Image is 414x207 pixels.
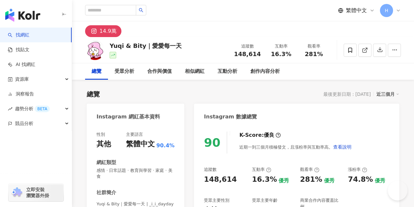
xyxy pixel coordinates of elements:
span: 繁體中文 [346,7,367,14]
span: 16.3% [271,51,291,57]
div: 281% [300,175,322,185]
div: 16.3% [252,175,277,185]
span: 查看說明 [333,144,351,150]
button: 14.9萬 [85,25,121,37]
span: rise [8,107,12,111]
div: 追蹤數 [204,167,217,173]
div: 優秀 [279,177,289,184]
div: 總覽 [92,68,101,75]
div: 受眾主要年齡 [252,197,278,203]
span: 立即安裝 瀏覽器外掛 [26,187,49,198]
span: 資源庫 [15,72,29,87]
div: 近三個月 [376,90,399,98]
div: 觀看率 [300,167,319,173]
div: Instagram 網紅基本資料 [97,113,160,120]
div: BETA [35,106,50,112]
button: 查看說明 [333,140,352,154]
span: Yuqi & Bity｜愛愛每一天 | _i_i_dayday [97,201,174,207]
div: 互動率 [252,167,271,173]
span: 148,614 [234,51,261,57]
div: 互動率 [269,43,294,50]
span: 競品分析 [15,116,33,131]
span: H [385,7,388,14]
div: 近期一到三個月積極發文，且漲粉率與互動率高。 [239,140,352,154]
div: K-Score : [239,132,281,139]
div: 優秀 [324,177,334,184]
div: 148,614 [204,175,237,185]
div: 相似網紅 [185,68,205,75]
a: AI 找網紅 [8,61,35,68]
div: 優良 [264,132,274,139]
span: 90.4% [156,142,175,149]
div: 主要語言 [126,132,143,137]
span: 281% [305,51,323,57]
div: 合作與價值 [147,68,172,75]
span: 趨勢分析 [15,101,50,116]
div: 追蹤數 [234,43,261,50]
div: 觀看率 [301,43,326,50]
div: 最後更新日期：[DATE] [323,92,371,97]
div: Instagram 數據總覽 [204,113,257,120]
iframe: Help Scout Beacon - Open [388,181,407,200]
img: logo [5,9,40,22]
div: 互動分析 [218,68,237,75]
div: 性別 [97,132,105,137]
a: chrome extension立即安裝 瀏覽器外掛 [9,184,63,201]
div: 14.9萬 [99,27,117,36]
span: 感情 · 日常話題 · 教育與學習 · 家庭 · 美食 [97,168,174,179]
div: 受眾分析 [115,68,134,75]
div: 社群簡介 [97,189,116,196]
img: KOL Avatar [85,40,105,60]
div: 繁體中文 [126,139,155,149]
div: 優秀 [375,177,385,184]
div: 90 [204,136,220,149]
div: 其他 [97,139,111,149]
a: 找貼文 [8,47,29,53]
div: 受眾主要性別 [204,197,229,203]
div: 漲粉率 [348,167,367,173]
div: 創作內容分析 [250,68,280,75]
div: 網紅類型 [97,159,116,166]
span: search [139,8,143,12]
a: 洞察報告 [8,91,34,97]
div: Yuqi & Bity｜愛愛每一天 [110,42,182,50]
a: search找網紅 [8,32,29,38]
div: 總覽 [87,90,100,99]
div: 74.8% [348,175,373,185]
img: chrome extension [10,187,23,198]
